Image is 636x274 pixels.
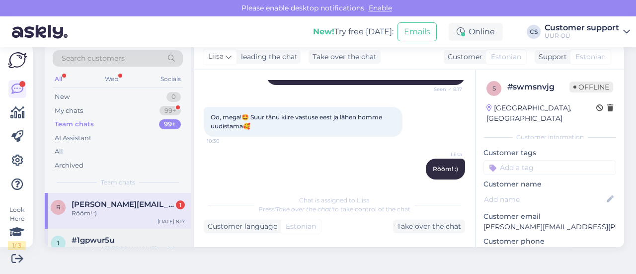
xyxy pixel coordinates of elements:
div: New [55,92,70,102]
div: UUR OÜ [545,32,619,40]
div: leading the chat [237,52,298,62]
div: AI Assistant [55,133,91,143]
div: Try free [DATE]: [313,26,394,38]
span: Search customers [62,53,125,64]
span: Oo, mega!🤩 Suur tänu kiire vastuse eest ja lähen homme uudistama🥰 [211,113,384,130]
div: 1 [176,200,185,209]
span: Offline [569,82,613,92]
span: 1 [57,239,59,247]
div: Customer language [204,221,277,232]
div: Online [449,23,503,41]
div: [GEOGRAPHIC_DATA], [GEOGRAPHIC_DATA] [486,103,596,124]
span: Liisa [425,151,462,158]
div: Aga palun! [PERSON_NAME], et leiate sobiva koti! [72,245,185,263]
div: Web [103,73,120,86]
img: Askly Logo [8,52,27,68]
span: Estonian [286,221,316,232]
span: Estonian [491,52,521,62]
p: Customer tags [483,148,616,158]
b: New! [313,27,334,36]
p: Customer phone [483,236,616,247]
div: Look Here [8,205,26,250]
div: Archived [55,161,83,171]
div: Customer [444,52,482,62]
div: 99+ [159,106,181,116]
span: #1gpwur5u [72,236,114,245]
div: Take over the chat [309,50,381,64]
span: Rõõm! :) [433,165,458,173]
input: Add name [484,194,605,205]
div: Take over the chat [393,220,465,233]
div: 99+ [159,119,181,129]
div: 0 [166,92,181,102]
div: Support [535,52,567,62]
i: 'Take over the chat' [275,205,332,213]
span: Team chats [101,178,135,187]
p: Customer email [483,211,616,222]
span: ruth.parman.8@gmail.com [72,200,175,209]
span: Seen ✓ 8:17 [425,86,462,93]
span: r [56,203,61,211]
div: Customer support [545,24,619,32]
span: Enable [366,3,395,12]
span: Liisa [208,51,224,62]
div: CS [527,25,541,39]
span: s [492,85,496,92]
div: All [53,73,64,86]
p: [PERSON_NAME][EMAIL_ADDRESS][PERSON_NAME][DOMAIN_NAME] [483,222,616,232]
span: Press to take control of the chat [258,205,410,213]
div: Rõõm! :) [72,209,185,218]
div: Customer information [483,133,616,142]
button: Emails [397,22,437,41]
div: Team chats [55,119,94,129]
div: Socials [159,73,183,86]
input: Add a tag [483,160,616,175]
div: # swmsnvjg [507,81,569,93]
div: Request phone number [483,247,573,260]
span: Estonian [575,52,606,62]
span: 10:33 [425,180,462,187]
span: Chat is assigned to Liisa [299,196,370,204]
div: [DATE] 8:17 [158,218,185,225]
p: Customer name [483,179,616,189]
div: 1 / 3 [8,241,26,250]
a: Customer supportUUR OÜ [545,24,630,40]
div: All [55,147,63,157]
span: 10:30 [207,137,244,145]
div: My chats [55,106,83,116]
